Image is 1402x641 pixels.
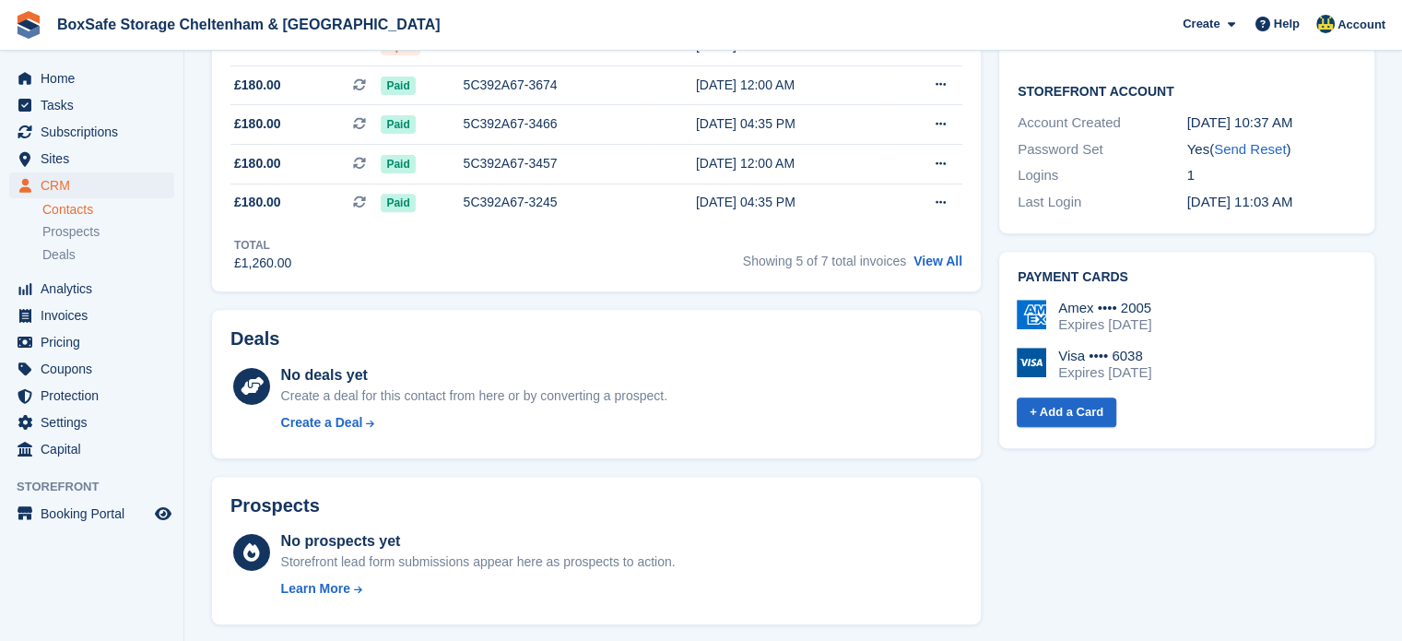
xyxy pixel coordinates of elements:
a: menu [9,92,174,118]
span: Paid [381,115,415,134]
div: £1,260.00 [234,254,291,273]
div: [DATE] 10:37 AM [1187,113,1357,134]
span: Paid [381,155,415,173]
a: Preview store [152,503,174,525]
a: Prospects [42,222,174,242]
span: Capital [41,436,151,462]
img: Amex Logo [1017,300,1046,329]
div: [DATE] 12:00 AM [696,154,888,173]
div: [DATE] 12:00 AM [696,76,888,95]
span: Account [1337,16,1385,34]
img: Kim Virabi [1316,15,1335,33]
span: CRM [41,172,151,198]
a: BoxSafe Storage Cheltenham & [GEOGRAPHIC_DATA] [50,9,447,40]
span: Analytics [41,276,151,302]
span: Prospects [42,223,100,241]
div: Total [234,237,291,254]
span: Help [1274,15,1300,33]
div: 5C392A67-3245 [464,193,651,212]
a: Contacts [42,201,174,219]
div: Visa •••• 6038 [1058,348,1151,364]
span: Showing 5 of 7 total invoices [743,254,906,268]
span: Home [41,65,151,91]
a: menu [9,119,174,145]
img: stora-icon-8386f47178a22dfd0bd8f6a31ec36ba5ce8667c1dd55bd0f319d3a0aa187defe.svg [15,11,42,39]
h2: Payment cards [1018,270,1356,285]
div: Storefront lead form submissions appear here as prospects to action. [281,552,676,572]
div: Amex •••• 2005 [1058,300,1151,316]
span: Protection [41,383,151,409]
span: Subscriptions [41,119,151,145]
div: Expires [DATE] [1058,316,1151,333]
div: 1 [1187,165,1357,186]
h2: Prospects [230,495,320,516]
span: Paid [381,77,415,95]
span: £180.00 [234,154,281,173]
div: Last Login [1018,192,1187,213]
span: £180.00 [234,193,281,212]
div: [DATE] 04:35 PM [696,114,888,134]
div: 5C392A67-3674 [464,76,651,95]
span: Paid [381,194,415,212]
div: Logins [1018,165,1187,186]
span: Sites [41,146,151,172]
span: Pricing [41,329,151,355]
span: Tasks [41,92,151,118]
a: Create a Deal [281,413,667,433]
span: Booking Portal [41,501,151,527]
div: Yes [1187,139,1357,160]
a: menu [9,356,174,382]
div: Create a Deal [281,413,363,433]
div: Expires [DATE] [1058,364,1151,381]
a: menu [9,383,174,409]
a: menu [9,410,174,435]
time: 2025-07-21 10:03:07 UTC [1187,194,1293,209]
a: + Add a Card [1017,398,1116,428]
div: Password Set [1018,139,1187,160]
div: [DATE] 04:35 PM [696,193,888,212]
div: No prospects yet [281,530,676,552]
span: Coupons [41,356,151,382]
a: Send Reset [1214,141,1286,157]
a: View All [913,254,962,268]
span: ( ) [1209,141,1290,157]
span: Invoices [41,303,151,328]
span: £180.00 [234,114,281,134]
a: menu [9,172,174,198]
div: Learn More [281,579,350,599]
span: Settings [41,410,151,435]
a: menu [9,501,174,527]
h2: Storefront Account [1018,81,1356,100]
div: 5C392A67-3466 [464,114,651,134]
span: Create [1183,15,1219,33]
a: menu [9,436,174,462]
a: Learn More [281,579,676,599]
a: menu [9,65,174,91]
div: Create a deal for this contact from here or by converting a prospect. [281,386,667,406]
a: menu [9,276,174,302]
span: Deals [42,246,76,264]
a: menu [9,329,174,355]
a: menu [9,146,174,172]
div: Account Created [1018,113,1187,134]
h2: Deals [230,328,279,350]
span: Storefront [17,478,183,496]
img: Visa Logo [1017,348,1046,377]
div: 5C392A67-3457 [464,154,651,173]
span: £180.00 [234,76,281,95]
a: Deals [42,245,174,265]
div: No deals yet [281,364,667,386]
a: menu [9,303,174,328]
